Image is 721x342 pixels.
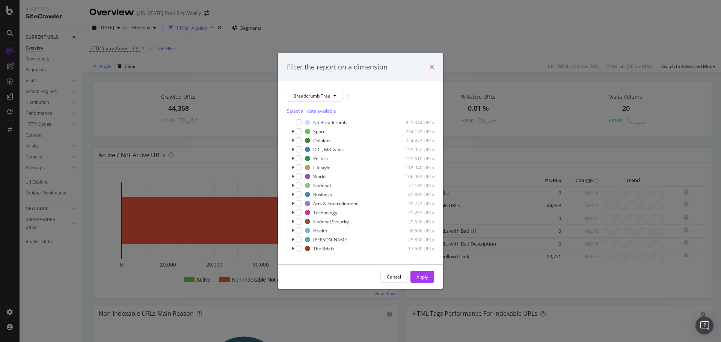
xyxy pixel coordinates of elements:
[397,182,434,189] div: 77,189 URLs
[313,191,332,198] div: Business
[397,200,434,207] div: 59,772 URLs
[313,209,337,216] div: Technology
[397,246,434,252] div: 17,500 URLs
[695,316,713,334] div: Open Intercom Messenger
[397,164,434,171] div: 118,940 URLs
[397,227,434,234] div: 26,666 URLs
[397,155,434,162] div: 191,610 URLs
[313,119,347,126] div: No Breadcrumb
[397,209,434,216] div: 31,201 URLs
[313,227,327,234] div: Health
[397,173,434,180] div: 106,962 URLs
[313,182,331,189] div: National
[313,155,328,162] div: Politics
[397,237,434,243] div: 25,830 URLs
[313,164,330,171] div: Lifestyle
[287,90,343,102] button: Breadcrumb Tree
[397,119,434,126] div: 821,344 URLs
[397,128,434,135] div: 234,179 URLs
[397,218,434,225] div: 29,626 URLs
[313,218,349,225] div: National Security
[287,108,434,114] div: Select all data available
[416,274,428,280] div: Apply
[430,62,434,72] div: times
[313,173,326,180] div: World
[313,146,344,153] div: D.C., Md. & Va.
[313,246,335,252] div: The Briefs
[313,128,327,135] div: Sports
[293,93,330,99] span: Breadcrumb Tree
[397,137,434,144] div: 224,473 URLs
[287,62,388,72] div: Filter the report on a dimension
[278,53,443,289] div: modal
[380,271,407,283] button: Cancel
[397,191,434,198] div: 61,885 URLs
[313,137,332,144] div: Opinions
[410,271,434,283] button: Apply
[387,274,401,280] div: Cancel
[313,237,348,243] div: [PERSON_NAME]
[313,200,357,207] div: Arts & Entertainment
[397,146,434,153] div: 195,957 URLs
